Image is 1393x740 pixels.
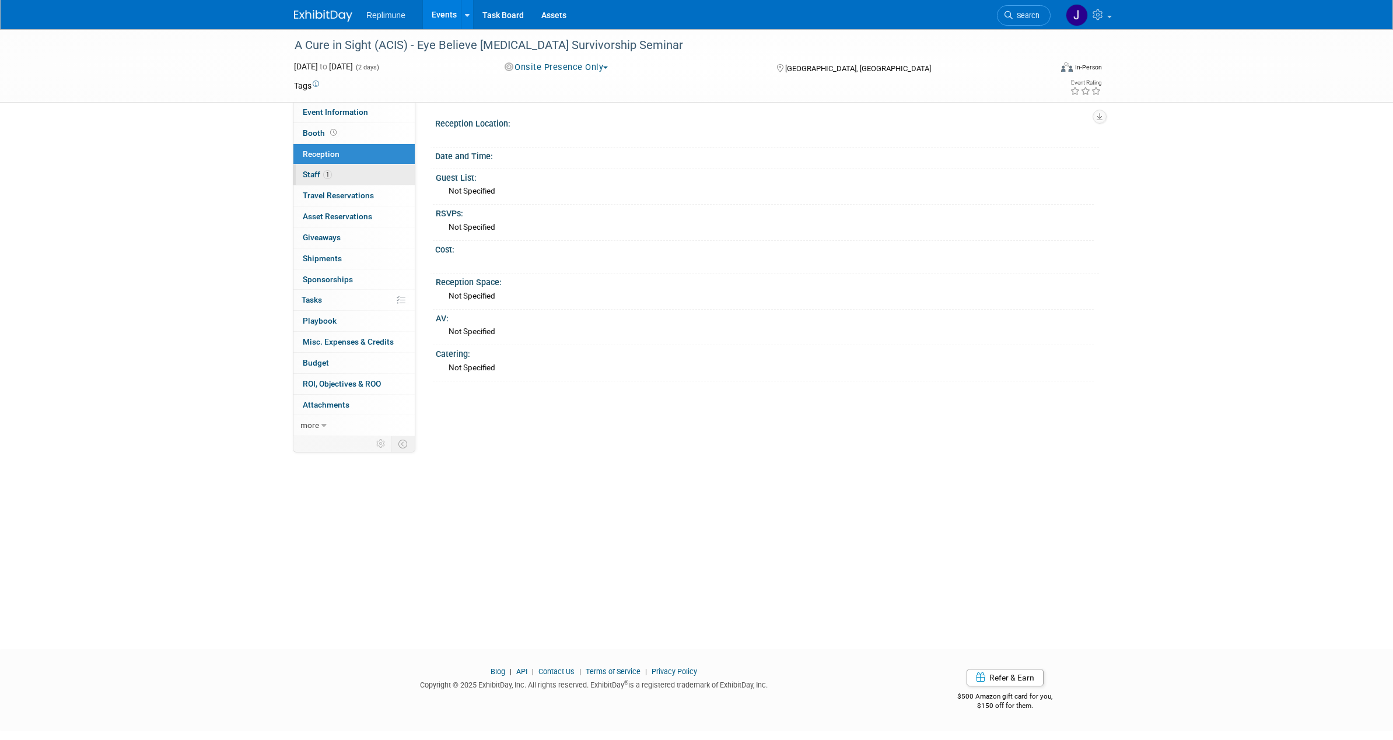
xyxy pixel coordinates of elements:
a: Event Information [293,102,415,122]
div: $150 off for them. [911,701,1100,711]
div: Date and Time: [435,148,1099,162]
span: ROI, Objectives & ROO [303,379,381,388]
div: RSVPs: [436,205,1094,219]
div: Cost: [435,241,1099,255]
span: | [576,667,584,676]
span: Tasks [302,295,322,304]
span: more [300,420,319,430]
a: more [293,415,415,436]
a: Travel Reservations [293,185,415,206]
span: [GEOGRAPHIC_DATA], [GEOGRAPHIC_DATA] [785,64,931,73]
span: Sponsorships [303,275,353,284]
div: Event Rating [1070,80,1101,86]
a: Blog [491,667,505,676]
span: Attachments [303,400,349,409]
span: (2 days) [355,64,379,71]
div: Not Specified [449,222,1090,233]
a: Privacy Policy [652,667,697,676]
a: Booth [293,123,415,143]
a: Misc. Expenses & Credits [293,332,415,352]
div: Not Specified [449,362,1090,373]
a: API [516,667,527,676]
img: ExhibitDay [294,10,352,22]
a: Budget [293,353,415,373]
div: $500 Amazon gift card for you, [911,684,1100,711]
a: Playbook [293,311,415,331]
span: [DATE] [DATE] [294,62,353,71]
span: Asset Reservations [303,212,372,221]
span: Budget [303,358,329,367]
span: Travel Reservations [303,191,374,200]
span: | [529,667,537,676]
div: Guest List: [436,169,1094,184]
span: 1 [323,170,332,179]
button: Onsite Presence Only [501,61,613,73]
img: Format-Inperson.png [1061,62,1073,72]
span: | [642,667,650,676]
span: Event Information [303,107,368,117]
a: Tasks [293,290,415,310]
a: Giveaways [293,227,415,248]
div: Catering: [436,345,1094,360]
div: AV: [436,310,1094,324]
span: Booth not reserved yet [328,128,339,137]
span: Search [1013,11,1039,20]
a: Attachments [293,395,415,415]
div: Not Specified [449,185,1090,197]
div: Reception Space: [436,273,1094,288]
div: Copyright © 2025 ExhibitDay, Inc. All rights reserved. ExhibitDay is a registered trademark of Ex... [294,677,894,690]
span: Shipments [303,254,342,263]
span: Replimune [366,10,405,20]
div: Reception Location: [435,115,1099,129]
span: | [507,667,514,676]
div: A Cure in Sight (ACIS) - Eye Believe [MEDICAL_DATA] Survivorship Seminar [290,35,1033,56]
img: Joie Bernard [1066,4,1088,26]
span: Booth [303,128,339,138]
a: Sponsorships [293,269,415,290]
span: to [318,62,329,71]
span: Reception [303,149,339,159]
a: Refer & Earn [967,669,1044,686]
a: Reception [293,144,415,164]
div: In-Person [1074,63,1102,72]
a: Shipments [293,248,415,269]
div: Not Specified [449,326,1090,337]
sup: ® [624,679,628,686]
a: Contact Us [538,667,575,676]
div: Event Format [982,61,1102,78]
span: Staff [303,170,332,179]
span: Giveaways [303,233,341,242]
a: Asset Reservations [293,206,415,227]
td: Tags [294,80,319,92]
a: Staff1 [293,164,415,185]
a: Terms of Service [586,667,640,676]
span: Misc. Expenses & Credits [303,337,394,346]
td: Toggle Event Tabs [391,436,415,451]
div: Not Specified [449,290,1090,301]
span: Playbook [303,316,337,325]
a: Search [997,5,1051,26]
td: Personalize Event Tab Strip [371,436,391,451]
a: ROI, Objectives & ROO [293,374,415,394]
